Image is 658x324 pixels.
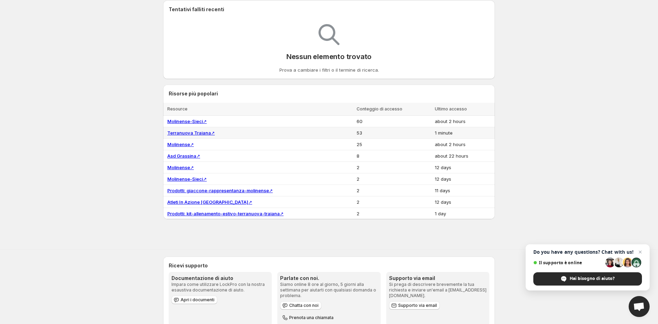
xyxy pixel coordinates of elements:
[389,275,487,282] h3: Supporto via email
[398,303,437,308] span: Supporto via email
[433,127,495,139] td: 1 minute
[357,106,402,111] span: Conteggio di accesso
[167,199,252,205] a: Atleti In Azione [GEOGRAPHIC_DATA]↗
[279,66,379,73] p: Prova a cambiare i filtri o il termine di ricerca.
[433,208,495,219] td: 1 day
[169,6,224,13] h2: Tentativi falliti recenti
[167,130,215,136] a: Terranuova Traiana↗
[354,208,432,219] td: 2
[354,150,432,162] td: 8
[570,275,615,282] span: Hai bisogno di aiuto?
[319,24,339,45] img: Empty search results
[433,150,495,162] td: about 22 hours
[433,185,495,196] td: 11 days
[169,90,489,97] h2: Risorse più popolari
[354,127,432,139] td: 53
[280,275,378,282] h3: Parlate con noi.
[171,282,269,293] p: Impara come utilizzare LockPro con la nostra esaustiva documentazione di aiuto.
[286,52,372,61] p: Nessun elemento trovato
[181,297,214,303] span: Apri i documenti
[167,211,284,216] a: Prodotti: kit-allenamento-estivo-terranuova-traiana↗
[167,106,188,111] span: Resource
[167,165,194,170] a: Molinense↗
[167,188,273,193] a: Prodotti: giaccone-rappresentanza-molinense↗
[533,272,642,286] span: Hai bisogno di aiuto?
[169,262,489,269] h2: Ricevi supporto
[280,282,378,298] p: Siamo online 8 ore al giorno, 5 giorni alla settimana per aiutarti con qualsiasi domanda o problema.
[280,301,321,310] button: Chatta con noi
[629,296,650,317] a: Open chat
[167,176,207,182] a: Molinense-Sieci↗
[354,139,432,150] td: 25
[433,139,495,150] td: about 2 hours
[533,249,642,255] span: Do you have any questions? Chat with us!
[354,185,432,196] td: 2
[171,296,217,304] a: Apri i documenti
[354,196,432,208] td: 2
[167,153,200,159] a: Asd Grassina↗
[389,301,440,310] a: Supporto via email
[354,162,432,173] td: 2
[533,260,603,265] span: Il supporto è online
[354,173,432,185] td: 2
[433,196,495,208] td: 12 days
[289,303,319,308] span: Chatta con noi
[433,173,495,185] td: 12 days
[433,162,495,173] td: 12 days
[171,275,269,282] h3: Documentazione di aiuto
[389,282,487,298] p: Si prega di descrivere brevemente la tua richiesta e inviare un'email a [EMAIL_ADDRESS][DOMAIN_NA...
[435,106,467,111] span: Ultimo accesso
[354,116,432,127] td: 60
[167,118,207,124] a: Molinense-Sieci↗
[433,116,495,127] td: about 2 hours
[280,314,336,322] button: Prenota una chiamata
[167,142,194,147] a: Molinense↗
[289,315,334,321] span: Prenota una chiamata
